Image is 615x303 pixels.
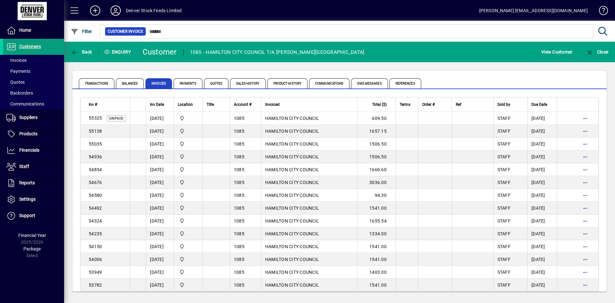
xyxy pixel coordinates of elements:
div: Account # [234,101,257,108]
div: 1085 - HAMILTON CITY COUNCIL T/A [PERSON_NAME][GEOGRAPHIC_DATA] [190,47,365,57]
span: 1085 [234,180,244,185]
td: 609.50 [357,112,396,125]
span: STAFF [497,129,511,134]
span: 1085 [234,257,244,262]
app-page-header-button: Back [64,46,99,58]
div: Sold by [497,101,523,108]
td: [DATE] [146,176,174,189]
span: 1085 [234,270,244,275]
td: [DATE] [527,163,557,176]
button: Close [584,46,610,58]
td: 1541.00 [357,253,396,266]
span: STAFF [497,141,511,147]
span: Inv # [89,101,97,108]
td: 1541.00 [357,240,396,253]
td: [DATE] [527,279,557,291]
td: [DATE] [146,266,174,279]
td: 1506.50 [357,138,396,150]
td: 1403.00 [357,266,396,279]
span: HAMILTON CITY COUNCIL [265,257,319,262]
button: More options [580,216,590,226]
span: Quotes [204,78,229,88]
div: Title [207,101,226,108]
span: Payments [174,78,202,88]
td: [DATE] [527,240,557,253]
span: HAMILTON CITY COUNCIL [265,180,319,185]
span: 54492 [89,206,102,211]
span: 54854 [89,167,102,172]
span: Invoices [6,58,27,63]
span: 55325 [89,115,102,121]
button: More options [580,152,590,162]
span: STAFF [497,180,511,185]
span: 1085 [234,193,244,198]
span: DENVER STOCKFEEDS LTD [178,128,199,135]
span: HAMILTON CITY COUNCIL [265,244,319,249]
td: 1655.54 [357,215,396,227]
td: [DATE] [146,150,174,163]
span: 1085 [234,129,244,134]
span: Invoiced [265,101,280,108]
div: Inv # [89,101,126,108]
button: Back [69,46,94,58]
span: Support [19,213,35,218]
span: 1085 [234,167,244,172]
span: HAMILTON CITY COUNCIL [265,167,319,172]
button: More options [580,203,590,213]
span: Due Date [531,101,547,108]
span: 54150 [89,244,102,249]
span: 54936 [89,154,102,159]
span: DENVER STOCKFEEDS LTD [178,282,199,289]
td: [DATE] [146,202,174,215]
span: 54580 [89,193,102,198]
td: [DATE] [146,163,174,176]
span: Settings [19,197,36,202]
span: 55035 [89,141,102,147]
span: DENVER STOCKFEEDS LTD [178,217,199,224]
span: HAMILTON CITY COUNCIL [265,206,319,211]
span: DENVER STOCKFEEDS LTD [178,179,199,186]
span: STAFF [497,116,511,121]
div: Enquiry [99,47,138,57]
td: [DATE] [527,112,557,125]
td: [DATE] [527,253,557,266]
span: 1085 [234,154,244,159]
span: 1085 [234,206,244,211]
span: HAMILTON CITY COUNCIL [265,116,319,121]
div: Invoiced [265,101,353,108]
span: STAFF [497,257,511,262]
button: More options [580,139,590,149]
td: 94.30 [357,189,396,202]
div: Inv Date [150,101,170,108]
span: Filter [71,29,92,34]
span: STAFF [497,167,511,172]
span: 54006 [89,257,102,262]
span: Invoices [145,78,172,88]
span: Order # [422,101,435,108]
div: Customer [143,47,177,57]
td: 1541.00 [357,279,396,291]
td: [DATE] [527,176,557,189]
span: DENVER STOCKFEEDS LTD [178,256,199,263]
td: [DATE] [146,240,174,253]
span: STAFF [497,282,511,288]
td: 1660.60 [357,163,396,176]
span: Package [23,246,41,251]
span: Sales History [230,78,266,88]
span: 55138 [89,129,102,134]
span: DENVER STOCKFEEDS LTD [178,166,199,173]
td: 1657.15 [357,125,396,138]
span: STAFF [497,154,511,159]
span: Suppliers [19,115,37,120]
div: Due Date [531,101,553,108]
span: 54324 [89,218,102,223]
td: [DATE] [146,189,174,202]
button: More options [580,190,590,200]
span: DENVER STOCKFEEDS LTD [178,230,199,237]
td: [DATE] [146,227,174,240]
span: Financials [19,147,39,153]
button: Add [85,5,105,16]
span: Balances [116,78,144,88]
span: 1085 [234,141,244,147]
span: Backorders [6,90,33,96]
